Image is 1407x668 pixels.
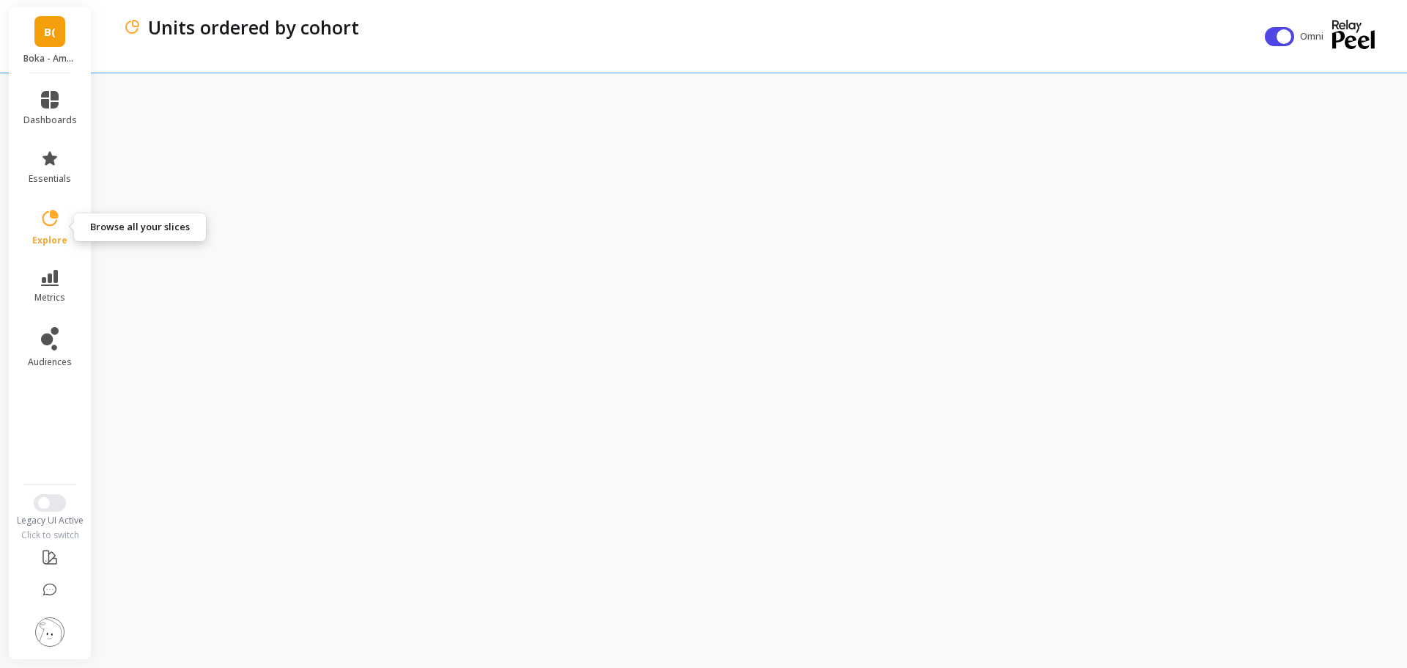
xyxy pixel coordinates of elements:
[34,292,65,304] span: metrics
[28,356,72,368] span: audiences
[32,235,67,246] span: explore
[44,23,56,40] span: B(
[100,70,1407,668] iframe: Omni Embed
[9,529,92,541] div: Click to switch
[1300,29,1326,44] span: Omni
[23,53,77,65] p: Boka - Amazon (Essor)
[34,494,66,512] button: Switch to New UI
[23,114,77,126] span: dashboards
[35,617,64,647] img: profile picture
[148,15,359,40] p: Units ordered by cohort
[29,173,71,185] span: essentials
[9,515,92,526] div: Legacy UI Active
[123,18,141,36] img: header icon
